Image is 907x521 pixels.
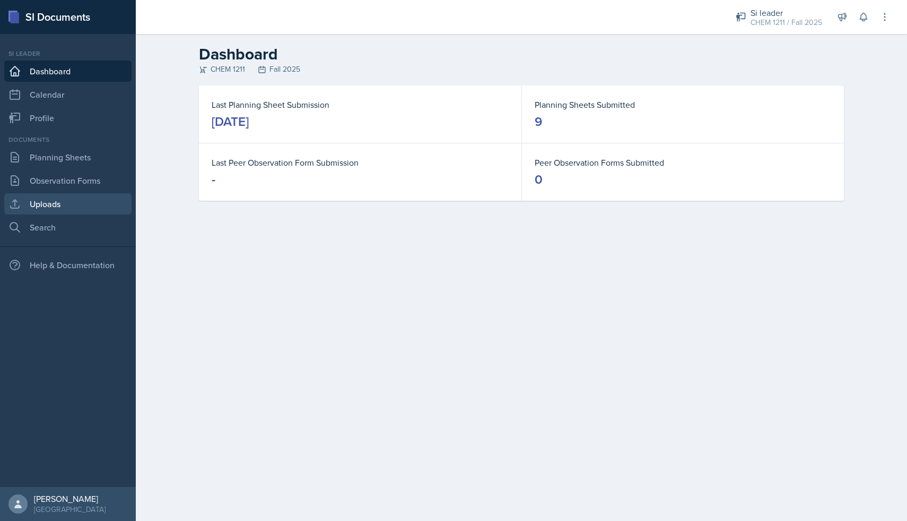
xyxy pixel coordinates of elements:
div: [PERSON_NAME] [34,493,106,504]
dt: Planning Sheets Submitted [535,98,831,111]
div: CHEM 1211 Fall 2025 [199,64,844,75]
dt: Peer Observation Forms Submitted [535,156,831,169]
a: Search [4,217,132,238]
a: Profile [4,107,132,129]
div: Help & Documentation [4,254,132,276]
div: 9 [535,113,542,130]
div: Documents [4,135,132,144]
div: [DATE] [212,113,249,130]
a: Planning Sheets [4,147,132,168]
a: Uploads [4,193,132,215]
div: CHEM 1211 / Fall 2025 [751,17,822,28]
a: Calendar [4,84,132,105]
a: Dashboard [4,61,132,82]
div: - [212,171,215,188]
div: 0 [535,171,543,188]
a: Observation Forms [4,170,132,191]
dt: Last Peer Observation Form Submission [212,156,509,169]
div: Si leader [751,6,822,19]
div: Si leader [4,49,132,58]
dt: Last Planning Sheet Submission [212,98,509,111]
h2: Dashboard [199,45,844,64]
div: [GEOGRAPHIC_DATA] [34,504,106,515]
